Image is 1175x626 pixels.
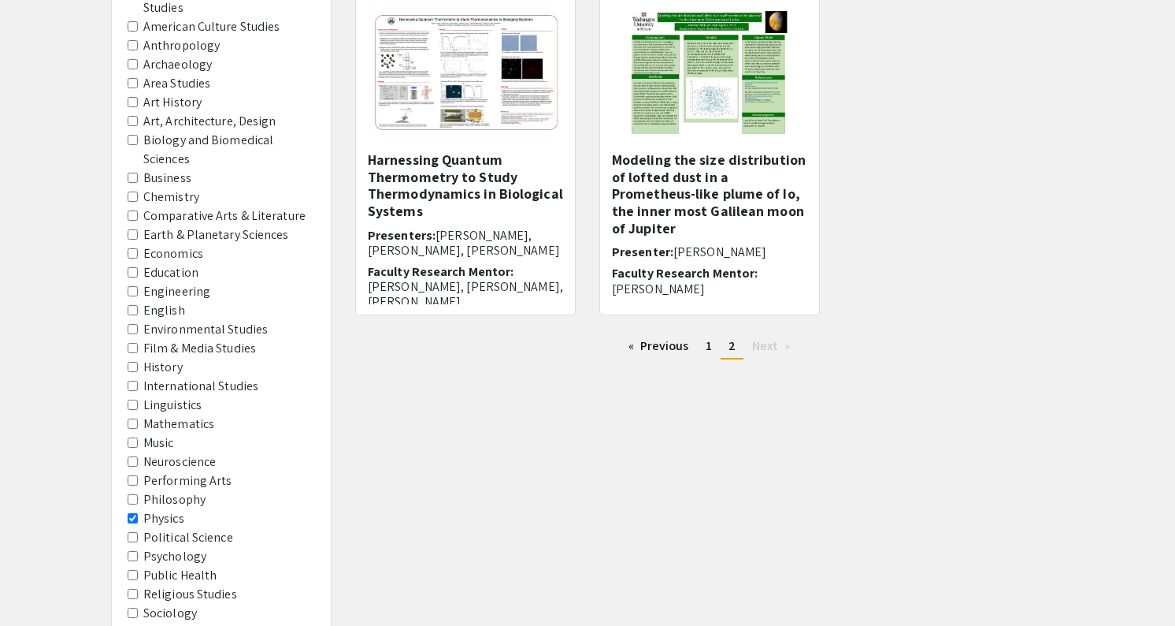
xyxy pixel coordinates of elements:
[143,547,206,566] label: Psychology
[368,279,563,309] p: [PERSON_NAME], [PERSON_NAME], [PERSON_NAME]
[143,301,185,320] label: English
[752,337,778,354] span: Next
[728,337,736,354] span: 2
[143,17,280,36] label: American Culture Studies
[612,244,807,259] h6: Presenter:
[143,604,197,623] label: Sociology
[143,36,220,55] label: Anthropology
[143,55,212,74] label: Archaeology
[368,228,563,258] h6: Presenters:
[143,169,191,188] label: Business
[143,74,210,93] label: Area Studies
[368,263,513,280] span: Faculty Research Mentor:
[143,131,315,169] label: Biology and Biomedical Sciences
[143,528,233,547] label: Political Science
[706,337,712,354] span: 1
[143,585,237,604] label: Religious Studies
[612,281,807,296] p: [PERSON_NAME]
[368,151,563,219] h5: Harnessing Quantum Thermometry to Study Thermodynamics in Biological Systems
[143,434,174,453] label: Music
[621,334,697,358] a: Previous page
[12,555,67,614] iframe: Chat
[143,244,203,263] label: Economics
[143,509,184,528] label: Physics
[143,320,268,339] label: Environmental Studies
[143,207,306,225] label: Comparative Arts & Literature
[143,225,289,244] label: Earth & Planetary Sciences
[143,396,202,415] label: Linguistics
[143,188,199,207] label: Chemistry
[143,339,256,358] label: Film & Media Studies
[143,112,276,131] label: Art, Architecture, Design
[143,377,258,396] label: International Studies
[143,490,206,509] label: Philosophy
[612,151,807,237] h5: Modeling the size distribution of lofted dust in a Prometheus-like plume of Io, the inner most Ga...
[368,227,560,259] span: [PERSON_NAME], [PERSON_NAME], [PERSON_NAME]
[143,263,198,282] label: Education
[143,566,217,585] label: Public Health
[673,244,766,260] span: [PERSON_NAME]
[143,453,216,471] label: Neuroscience
[143,282,210,301] label: Engineering
[143,358,183,377] label: History
[143,471,232,490] label: Performing Arts
[143,93,202,112] label: Art History
[143,415,214,434] label: Mathematics
[355,334,1064,360] ul: Pagination
[612,265,758,281] span: Faculty Research Mentor:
